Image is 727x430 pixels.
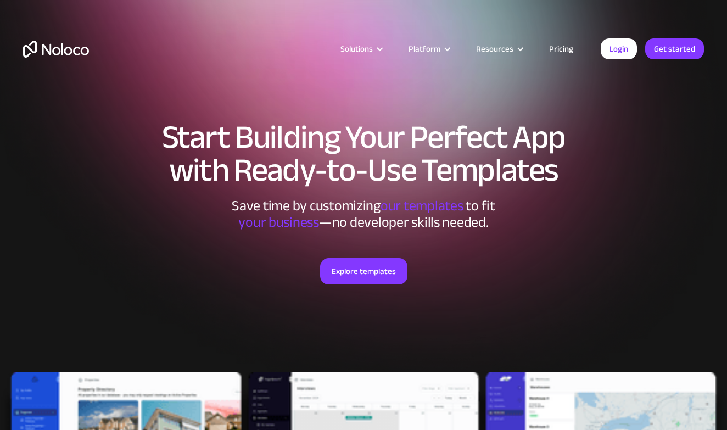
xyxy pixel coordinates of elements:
[395,42,462,56] div: Platform
[23,121,704,187] h1: Start Building Your Perfect App with Ready-to-Use Templates
[381,192,463,219] span: our templates
[327,42,395,56] div: Solutions
[409,42,440,56] div: Platform
[320,258,407,284] a: Explore templates
[462,42,535,56] div: Resources
[535,42,587,56] a: Pricing
[238,209,319,236] span: your business
[476,42,513,56] div: Resources
[199,198,528,231] div: Save time by customizing to fit ‍ —no developer skills needed.
[23,41,89,58] a: home
[340,42,373,56] div: Solutions
[645,38,704,59] a: Get started
[601,38,637,59] a: Login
